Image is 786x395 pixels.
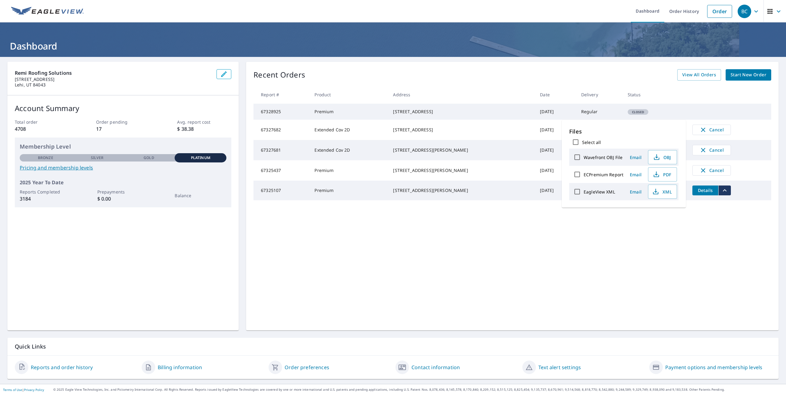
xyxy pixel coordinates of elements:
[393,127,530,133] div: [STREET_ADDRESS]
[310,120,388,140] td: Extended Cov 2D
[677,69,721,81] a: View All Orders
[310,181,388,200] td: Premium
[699,146,724,154] span: Cancel
[96,119,150,125] p: Order pending
[144,155,154,161] p: Gold
[648,185,677,199] button: XML
[576,86,623,104] th: Delivery
[411,364,460,371] a: Contact information
[576,120,623,140] td: Regular
[310,160,388,181] td: Premium
[738,5,751,18] div: BC
[310,140,388,160] td: Extended Cov 2D
[38,155,53,161] p: Bronze
[15,103,231,114] p: Account Summary
[175,192,226,199] p: Balance
[253,160,310,181] td: 67325437
[31,364,93,371] a: Reports and order history
[628,172,643,178] span: Email
[699,126,724,134] span: Cancel
[692,125,731,135] button: Cancel
[97,189,149,195] p: Prepayments
[692,145,731,155] button: Cancel
[388,86,535,104] th: Address
[253,120,310,140] td: 67327682
[682,71,716,79] span: View All Orders
[584,172,623,178] label: ECPremium Report
[15,343,771,350] p: Quick Links
[20,142,226,151] p: Membership Level
[20,164,226,171] a: Pricing and membership levels
[15,77,212,82] p: [STREET_ADDRESS]
[628,154,643,160] span: Email
[726,69,771,81] a: Start New Order
[20,179,226,186] p: 2025 Year To Date
[699,167,724,174] span: Cancel
[626,153,646,162] button: Email
[652,188,672,195] span: XML
[24,388,44,392] a: Privacy Policy
[15,119,69,125] p: Total order
[626,187,646,197] button: Email
[3,388,22,392] a: Terms of Use
[648,150,677,164] button: OBJ
[535,120,576,140] td: [DATE]
[253,140,310,160] td: 67327681
[20,189,71,195] p: Reports Completed
[535,181,576,200] td: [DATE]
[393,147,530,153] div: [STREET_ADDRESS][PERSON_NAME]
[692,186,718,195] button: detailsBtn-67325107
[535,104,576,120] td: [DATE]
[15,125,69,133] p: 4708
[310,86,388,104] th: Product
[3,388,44,392] p: |
[652,171,672,178] span: PDF
[20,195,71,202] p: 3184
[696,187,715,193] span: Details
[626,170,646,179] button: Email
[718,186,731,195] button: filesDropdownBtn-67325107
[177,119,231,125] p: Avg. report cost
[393,187,530,194] div: [STREET_ADDRESS][PERSON_NAME]
[97,195,149,202] p: $ 0.00
[582,139,601,145] label: Select all
[53,387,783,392] p: © 2025 Eagle View Technologies, Inc. and Pictometry International Corp. All Rights Reserved. Repo...
[191,155,210,161] p: Platinum
[177,125,231,133] p: $ 38.38
[569,127,679,136] p: Files
[535,140,576,160] td: [DATE]
[707,5,732,18] a: Order
[310,104,388,120] td: Premium
[692,165,731,176] button: Cancel
[253,69,305,81] p: Recent Orders
[96,125,150,133] p: 17
[535,86,576,104] th: Date
[15,82,212,88] p: Lehi, UT 84043
[584,154,622,160] label: Wavefront OBJ File
[576,104,623,120] td: Regular
[253,181,310,200] td: 67325107
[652,154,672,161] span: OBJ
[665,364,762,371] a: Payment options and membership levels
[628,189,643,195] span: Email
[15,69,212,77] p: Remi Roofing Solutions
[584,189,615,195] label: EagleView XML
[253,104,310,120] td: 67328925
[393,167,530,174] div: [STREET_ADDRESS][PERSON_NAME]
[648,167,677,182] button: PDF
[11,7,84,16] img: EV Logo
[628,110,648,114] span: Closed
[535,160,576,181] td: [DATE]
[538,364,581,371] a: Text alert settings
[393,109,530,115] div: [STREET_ADDRESS]
[285,364,329,371] a: Order preferences
[91,155,104,161] p: Silver
[731,71,766,79] span: Start New Order
[7,40,779,52] h1: Dashboard
[623,86,687,104] th: Status
[253,86,310,104] th: Report #
[158,364,202,371] a: Billing information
